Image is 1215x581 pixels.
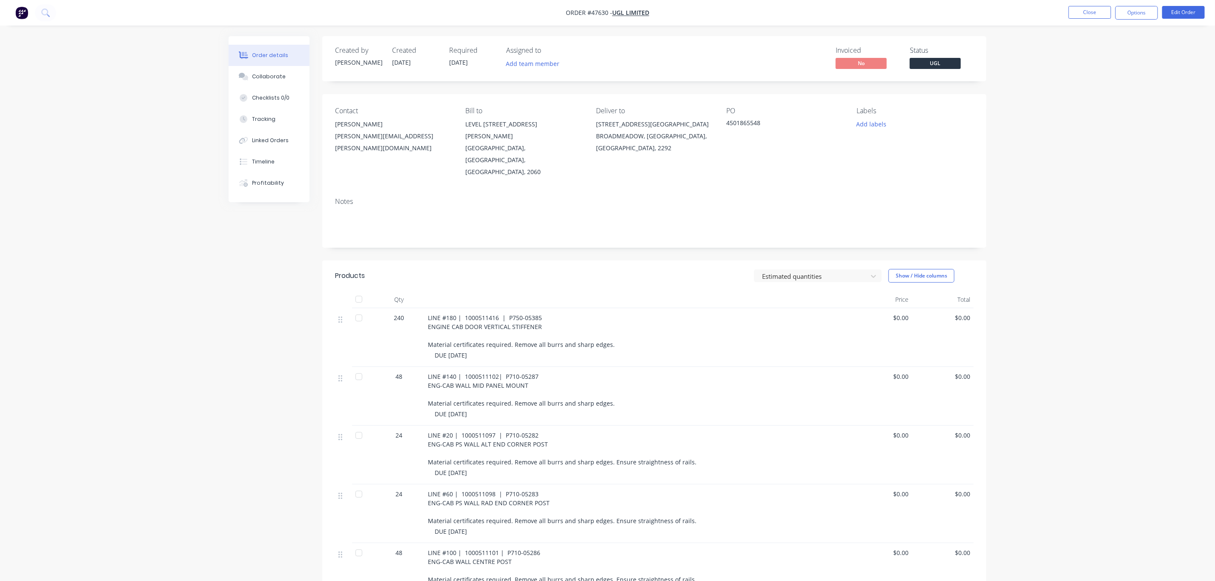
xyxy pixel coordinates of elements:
[252,158,275,166] div: Timeline
[854,431,908,440] span: $0.00
[335,118,452,130] div: [PERSON_NAME]
[229,66,309,87] button: Collaborate
[850,291,912,308] div: Price
[252,94,290,102] div: Checklists 0/0
[435,410,467,418] span: DUE [DATE]
[229,45,309,66] button: Order details
[394,313,404,322] span: 240
[428,431,696,466] span: LINE #20 | 1000511097 | P710-05282 ENG-CAB PS WALL ALT END CORNER POST Material certificates requ...
[335,46,382,54] div: Created by
[395,372,402,381] span: 48
[596,107,713,115] div: Deliver to
[392,58,411,66] span: [DATE]
[915,372,970,381] span: $0.00
[915,313,970,322] span: $0.00
[449,46,496,54] div: Required
[229,130,309,151] button: Linked Orders
[596,118,713,130] div: [STREET_ADDRESS][GEOGRAPHIC_DATA]
[435,527,467,535] span: DUE [DATE]
[229,109,309,130] button: Tracking
[252,137,289,144] div: Linked Orders
[465,142,582,178] div: [GEOGRAPHIC_DATA], [GEOGRAPHIC_DATA], [GEOGRAPHIC_DATA], 2060
[915,431,970,440] span: $0.00
[910,58,961,69] span: UGL
[915,548,970,557] span: $0.00
[465,118,582,142] div: LEVEL [STREET_ADDRESS][PERSON_NAME]
[252,52,289,59] div: Order details
[335,107,452,115] div: Contact
[252,73,286,80] div: Collaborate
[854,548,908,557] span: $0.00
[428,490,696,525] span: LINE #60 | 1000511098 | P710-05283 ENG-CAB PS WALL RAD END CORNER POST Material certificates requ...
[335,197,974,206] div: Notes
[465,118,582,178] div: LEVEL [STREET_ADDRESS][PERSON_NAME][GEOGRAPHIC_DATA], [GEOGRAPHIC_DATA], [GEOGRAPHIC_DATA], 2060
[836,58,887,69] span: No
[506,58,564,69] button: Add team member
[596,118,713,154] div: [STREET_ADDRESS][GEOGRAPHIC_DATA]BROADMEADOW, [GEOGRAPHIC_DATA], [GEOGRAPHIC_DATA], 2292
[229,151,309,172] button: Timeline
[566,9,612,17] span: Order #47630 -
[1069,6,1111,19] button: Close
[428,372,615,407] span: LINE #140 | 1000511102| P710-05287 ENG-CAB WALL MID PANEL MOUNT Material certificates required. R...
[395,548,402,557] span: 48
[854,313,908,322] span: $0.00
[888,269,954,283] button: Show / Hide columns
[449,58,468,66] span: [DATE]
[915,489,970,498] span: $0.00
[392,46,439,54] div: Created
[1162,6,1205,19] button: Edit Order
[506,46,591,54] div: Assigned to
[335,271,365,281] div: Products
[395,489,402,498] span: 24
[857,107,974,115] div: Labels
[910,46,974,54] div: Status
[1115,6,1158,20] button: Options
[852,118,891,130] button: Add labels
[252,179,284,187] div: Profitability
[395,431,402,440] span: 24
[15,6,28,19] img: Factory
[854,489,908,498] span: $0.00
[229,172,309,194] button: Profitability
[596,130,713,154] div: BROADMEADOW, [GEOGRAPHIC_DATA], [GEOGRAPHIC_DATA], 2292
[501,58,564,69] button: Add team member
[428,314,615,349] span: LINE #180 | 1000511416 | P750-05385 ENGINE CAB DOOR VERTICAL STIFFENER Material certificates requ...
[912,291,974,308] div: Total
[854,372,908,381] span: $0.00
[910,58,961,71] button: UGL
[435,469,467,477] span: DUE [DATE]
[229,87,309,109] button: Checklists 0/0
[373,291,424,308] div: Qty
[335,58,382,67] div: [PERSON_NAME]
[465,107,582,115] div: Bill to
[612,9,649,17] a: UGL LIMITED
[836,46,900,54] div: Invoiced
[335,118,452,154] div: [PERSON_NAME][PERSON_NAME][EMAIL_ADDRESS][PERSON_NAME][DOMAIN_NAME]
[435,351,467,359] span: DUE [DATE]
[726,118,833,130] div: 4501865548
[252,115,276,123] div: Tracking
[726,107,843,115] div: PO
[335,130,452,154] div: [PERSON_NAME][EMAIL_ADDRESS][PERSON_NAME][DOMAIN_NAME]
